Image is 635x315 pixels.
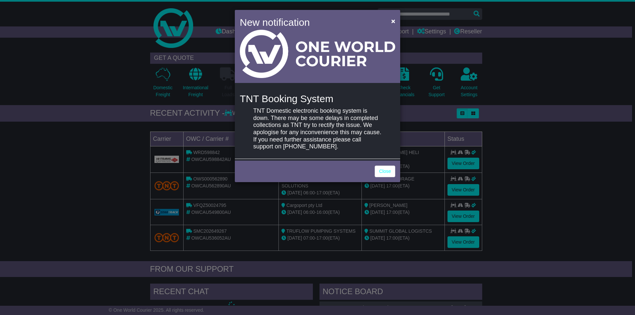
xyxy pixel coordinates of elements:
[240,15,382,30] h4: New notification
[253,107,382,150] p: TNT Domestic electronic booking system is down. There may be some delays in completed collections...
[375,166,395,177] a: Close
[240,30,395,78] img: Light
[391,17,395,25] span: ×
[240,93,395,104] h4: TNT Booking System
[388,14,399,28] button: Close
